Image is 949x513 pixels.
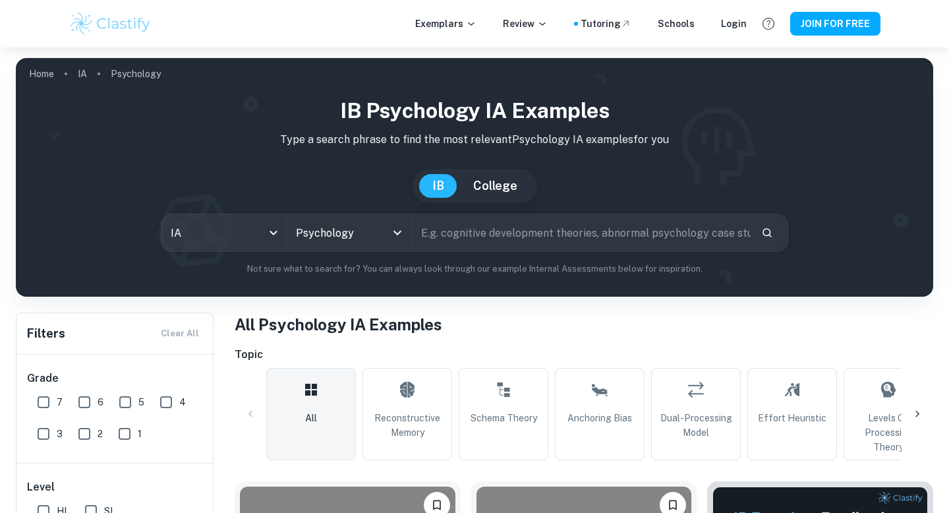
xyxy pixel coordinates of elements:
span: 2 [98,427,103,441]
span: 1 [138,427,142,441]
button: College [460,174,531,198]
span: 3 [57,427,63,441]
input: E.g. cognitive development theories, abnormal psychology case studies, social psychology experime... [412,214,751,251]
span: Levels of Processing Theory [849,411,927,454]
span: Reconstructive Memory [368,411,446,440]
button: Search [756,222,778,244]
span: 6 [98,395,103,409]
span: All [305,411,317,425]
span: 4 [179,395,186,409]
div: IA [161,214,286,251]
p: Exemplars [415,16,476,31]
h6: Topic [235,347,933,363]
span: Schema Theory [471,411,537,425]
h1: All Psychology IA Examples [235,313,933,336]
h6: Grade [27,371,204,386]
span: 5 [138,395,144,409]
h1: IB Psychology IA examples [26,95,923,127]
a: Login [721,16,747,31]
img: Clastify logo [69,11,152,37]
span: Dual-Processing Model [657,411,735,440]
button: Open [388,224,407,242]
h6: Filters [27,324,65,343]
a: Home [29,65,54,83]
p: Not sure what to search for? You can always look through our example Internal Assessments below f... [26,262,923,276]
img: profile cover [16,58,933,297]
button: JOIN FOR FREE [790,12,880,36]
span: Effort Heuristic [758,411,826,425]
p: Psychology [111,67,161,81]
h6: Level [27,479,204,495]
a: Tutoring [581,16,631,31]
a: IA [78,65,87,83]
span: 7 [57,395,63,409]
button: IB [419,174,457,198]
button: Help and Feedback [757,13,780,35]
span: Anchoring Bias [567,411,632,425]
p: Review [503,16,548,31]
a: Schools [658,16,695,31]
p: Type a search phrase to find the most relevant Psychology IA examples for you [26,132,923,148]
